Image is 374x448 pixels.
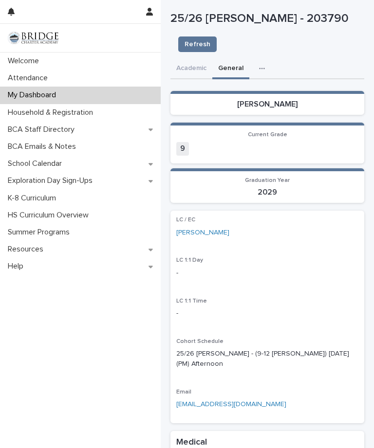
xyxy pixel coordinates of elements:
button: Academic [170,59,212,79]
p: Household & Registration [4,108,101,117]
p: 25/26 [PERSON_NAME] - (9-12 [PERSON_NAME]) [DATE] (PM) Afternoon [176,349,358,369]
span: LC 1:1 Day [176,257,203,263]
img: V1C1m3IdTEidaUdm9Hs0 [8,32,58,44]
a: [PERSON_NAME] [176,228,229,238]
button: Refresh [178,36,217,52]
span: LC / EC [176,217,195,223]
p: [PERSON_NAME] [176,100,358,109]
span: Current Grade [248,132,287,138]
p: My Dashboard [4,90,64,100]
span: LC 1:1 Time [176,298,207,304]
span: Refresh [185,39,210,49]
p: School Calendar [4,159,70,168]
p: - [176,308,358,319]
p: Help [4,262,31,271]
span: 9 [176,142,189,155]
p: HS Curriculum Overview [4,211,96,220]
p: Exploration Day Sign-Ups [4,176,100,185]
span: Graduation Year [245,178,290,183]
span: Email [176,389,191,395]
p: 25/26 [PERSON_NAME] - 203790 [170,12,364,26]
p: Summer Programs [4,228,77,237]
p: Attendance [4,73,56,83]
p: Resources [4,245,51,254]
button: General [212,59,249,79]
span: Cohort Schedule [176,339,224,344]
p: 2029 [176,188,358,197]
p: - [176,268,358,278]
p: K-8 Curriculum [4,194,64,203]
p: BCA Emails & Notes [4,142,84,151]
p: Welcome [4,56,47,66]
a: [EMAIL_ADDRESS][DOMAIN_NAME] [176,401,286,408]
p: BCA Staff Directory [4,125,82,134]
